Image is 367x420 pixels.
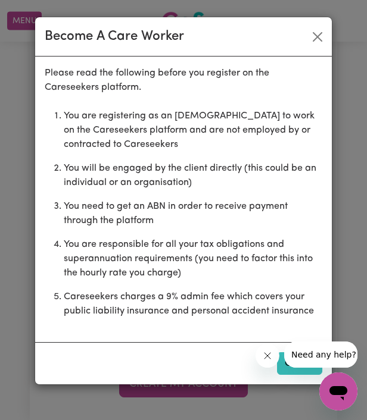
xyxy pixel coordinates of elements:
[45,66,322,95] p: Please read the following before you register on the Careseekers platform.
[308,27,327,46] button: Close
[64,104,322,156] li: You are registering as an [DEMOGRAPHIC_DATA] to work on the Careseekers platform and are not empl...
[256,344,279,368] iframe: Close message
[64,233,322,285] li: You are responsible for all your tax obligations and superannuation requirements (you need to fac...
[64,285,322,323] li: Careseekers charges a 9% admin fee which covers your public liability insurance and personal acci...
[64,156,322,195] li: You will be engaged by the client directly (this could be an individual or an organisation)
[319,372,357,410] iframe: Button to launch messaging window
[45,27,184,46] div: Become A Care Worker
[284,341,357,368] iframe: Message from company
[64,195,322,233] li: You need to get an ABN in order to receive payment through the platform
